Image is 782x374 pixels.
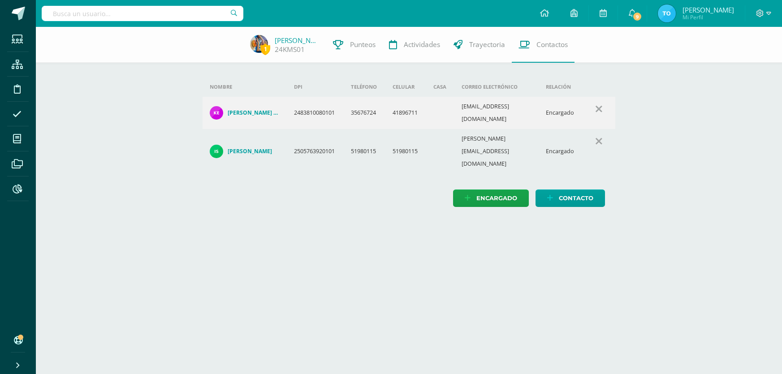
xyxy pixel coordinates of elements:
th: Correo electrónico [454,77,539,97]
img: a8c1179861e2a9b74057a8cda4a90370.png [210,106,223,120]
td: 2505763920101 [287,129,344,174]
td: 2483810080101 [287,97,344,129]
span: Actividades [404,40,440,49]
img: 9a7680cc848bbc6db310b252516b9a73.png [250,35,268,53]
td: [EMAIL_ADDRESS][DOMAIN_NAME] [454,97,539,129]
span: Punteos [350,40,376,49]
h4: [PERSON_NAME] Cuá [228,109,280,116]
a: Contactos [512,27,575,63]
a: Encargado [453,189,529,207]
a: 24KMS01 [275,45,305,54]
img: 626688efe2bcee07b6399b085a1a825a.png [210,145,223,158]
th: Celular [385,77,426,97]
span: 1 [260,43,270,55]
a: [PERSON_NAME] [210,145,280,158]
a: Actividades [382,27,447,63]
img: 76a3483454ffa6e9dcaa95aff092e504.png [658,4,676,22]
th: Relación [539,77,583,97]
td: Encargado [539,129,583,174]
span: Encargado [476,190,517,206]
span: 9 [632,12,642,21]
a: [PERSON_NAME] [275,36,320,45]
a: Trayectoria [447,27,512,63]
td: [PERSON_NAME][EMAIL_ADDRESS][DOMAIN_NAME] [454,129,539,174]
a: Contacto [536,189,605,207]
span: [PERSON_NAME] [683,5,734,14]
td: 51980115 [385,129,426,174]
span: Mi Perfil [683,13,734,21]
h4: [PERSON_NAME] [228,148,272,155]
td: 51980115 [344,129,385,174]
span: Contactos [536,40,568,49]
td: 35676724 [344,97,385,129]
th: Teléfono [344,77,385,97]
td: Encargado [539,97,583,129]
th: Nombre [203,77,287,97]
input: Busca un usuario... [42,6,243,21]
th: Casa [426,77,454,97]
a: Punteos [326,27,382,63]
span: Contacto [559,190,593,206]
th: DPI [287,77,344,97]
span: Trayectoria [469,40,505,49]
a: [PERSON_NAME] Cuá [210,106,280,120]
td: 41896711 [385,97,426,129]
